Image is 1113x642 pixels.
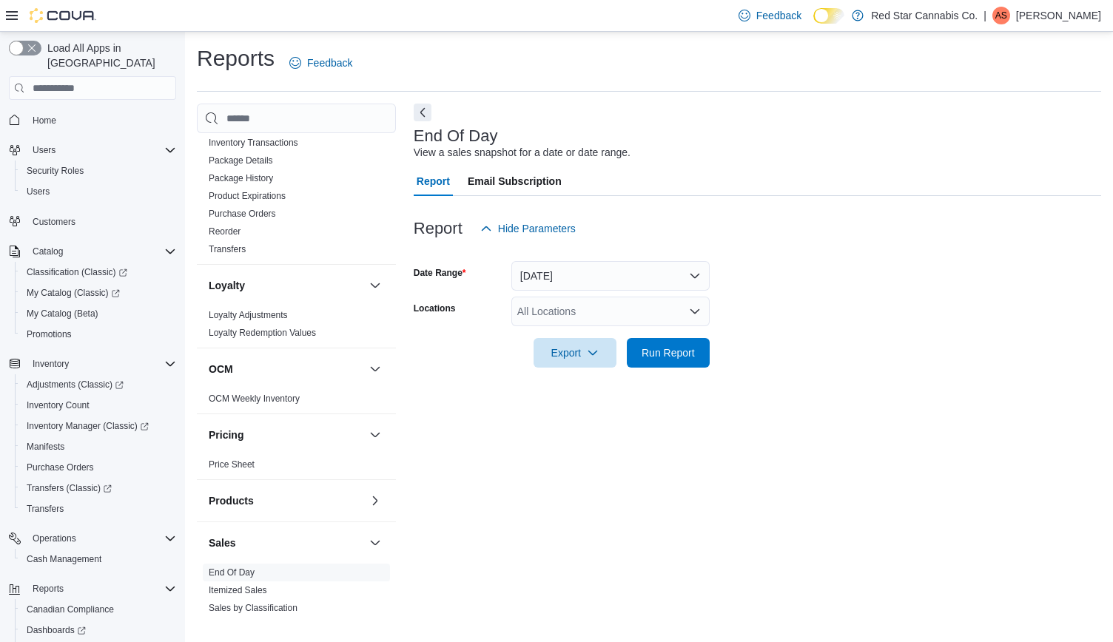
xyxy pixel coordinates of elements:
[27,420,149,432] span: Inventory Manager (Classic)
[642,345,695,360] span: Run Report
[283,48,358,78] a: Feedback
[27,580,176,598] span: Reports
[27,379,124,391] span: Adjustments (Classic)
[33,533,76,544] span: Operations
[15,599,182,620] button: Canadian Compliance
[21,417,176,435] span: Inventory Manager (Classic)
[21,438,70,456] a: Manifests
[209,459,255,470] span: Price Sheet
[21,417,155,435] a: Inventory Manager (Classic)
[209,310,288,320] a: Loyalty Adjustments
[209,428,363,442] button: Pricing
[15,303,182,324] button: My Catalog (Beta)
[33,216,75,228] span: Customers
[21,376,130,393] a: Adjustments (Classic)
[21,601,176,618] span: Canadian Compliance
[27,441,64,453] span: Manifests
[209,190,286,202] span: Product Expirations
[209,226,241,237] span: Reorder
[209,278,245,293] h3: Loyalty
[27,243,176,260] span: Catalog
[366,534,384,552] button: Sales
[27,355,176,373] span: Inventory
[33,115,56,126] span: Home
[15,262,182,283] a: Classification (Classic)
[414,104,431,121] button: Next
[414,267,466,279] label: Date Range
[468,166,562,196] span: Email Subscription
[15,160,182,181] button: Security Roles
[209,278,363,293] button: Loyalty
[414,127,498,145] h3: End Of Day
[27,604,114,615] span: Canadian Compliance
[209,327,316,339] span: Loyalty Redemption Values
[21,183,56,200] a: Users
[197,45,396,264] div: Inventory
[209,603,297,613] a: Sales by Classification
[209,244,246,254] a: Transfers
[414,303,456,314] label: Locations
[21,500,70,518] a: Transfers
[27,530,176,547] span: Operations
[21,550,176,568] span: Cash Management
[27,308,98,320] span: My Catalog (Beta)
[21,284,176,302] span: My Catalog (Classic)
[992,7,1010,24] div: Antoinette Sabatino
[366,360,384,378] button: OCM
[21,183,176,200] span: Users
[209,535,363,550] button: Sales
[27,287,120,299] span: My Catalog (Classic)
[15,181,182,202] button: Users
[366,277,384,294] button: Loyalty
[15,478,182,499] a: Transfers (Classic)
[27,186,50,197] span: Users
[209,191,286,201] a: Product Expirations
[197,306,396,348] div: Loyalty
[21,263,176,281] span: Classification (Classic)
[209,226,241,237] a: Reorder
[209,172,273,184] span: Package History
[209,362,233,376] h3: OCM
[15,549,182,570] button: Cash Management
[21,479,176,497] span: Transfers (Classic)
[209,155,273,166] span: Package Details
[21,284,126,302] a: My Catalog (Classic)
[21,162,90,180] a: Security Roles
[813,8,844,24] input: Dark Mode
[27,243,69,260] button: Catalog
[756,8,801,23] span: Feedback
[27,112,62,129] a: Home
[209,328,316,338] a: Loyalty Redemption Values
[511,261,710,291] button: [DATE]
[21,376,176,393] span: Adjustments (Classic)
[27,462,94,473] span: Purchase Orders
[27,266,127,278] span: Classification (Classic)
[21,162,176,180] span: Security Roles
[15,416,182,436] a: Inventory Manager (Classic)
[27,530,82,547] button: Operations
[21,305,104,322] a: My Catalog (Beta)
[21,396,176,414] span: Inventory Count
[3,109,182,130] button: Home
[21,438,176,456] span: Manifests
[209,209,276,219] a: Purchase Orders
[27,553,101,565] span: Cash Management
[209,602,297,614] span: Sales by Classification
[21,396,95,414] a: Inventory Count
[21,500,176,518] span: Transfers
[871,7,978,24] p: Red Star Cannabis Co.
[627,338,710,368] button: Run Report
[33,246,63,257] span: Catalog
[209,155,273,166] a: Package Details
[15,457,182,478] button: Purchase Orders
[209,535,236,550] h3: Sales
[3,241,182,262] button: Catalog
[27,165,84,177] span: Security Roles
[3,140,182,160] button: Users
[3,528,182,549] button: Operations
[197,456,396,479] div: Pricing
[209,309,288,321] span: Loyalty Adjustments
[983,7,986,24] p: |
